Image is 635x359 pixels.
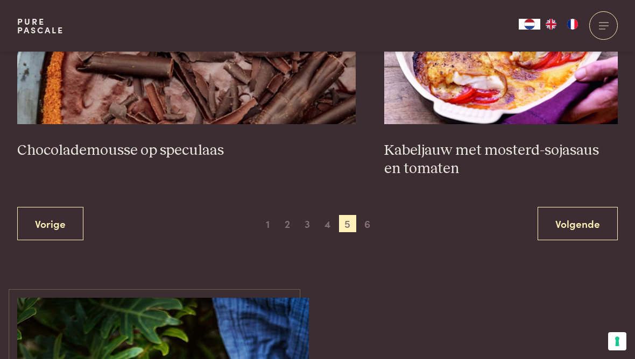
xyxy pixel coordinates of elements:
[519,19,540,30] a: NL
[17,141,356,160] h3: Chocolademousse op speculaas
[17,17,64,34] a: PurePascale
[562,19,583,30] a: FR
[299,215,316,232] span: 3
[319,215,336,232] span: 4
[538,207,618,241] a: Volgende
[519,19,540,30] div: Language
[259,215,276,232] span: 1
[540,19,562,30] a: EN
[519,19,583,30] aside: Language selected: Nederlands
[540,19,583,30] ul: Language list
[359,215,376,232] span: 6
[339,215,356,232] span: 5
[17,207,83,241] a: Vorige
[384,141,618,178] h3: Kabeljauw met mosterd-sojasaus en tomaten
[279,215,296,232] span: 2
[608,332,626,350] button: Uw voorkeuren voor toestemming voor trackingtechnologieën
